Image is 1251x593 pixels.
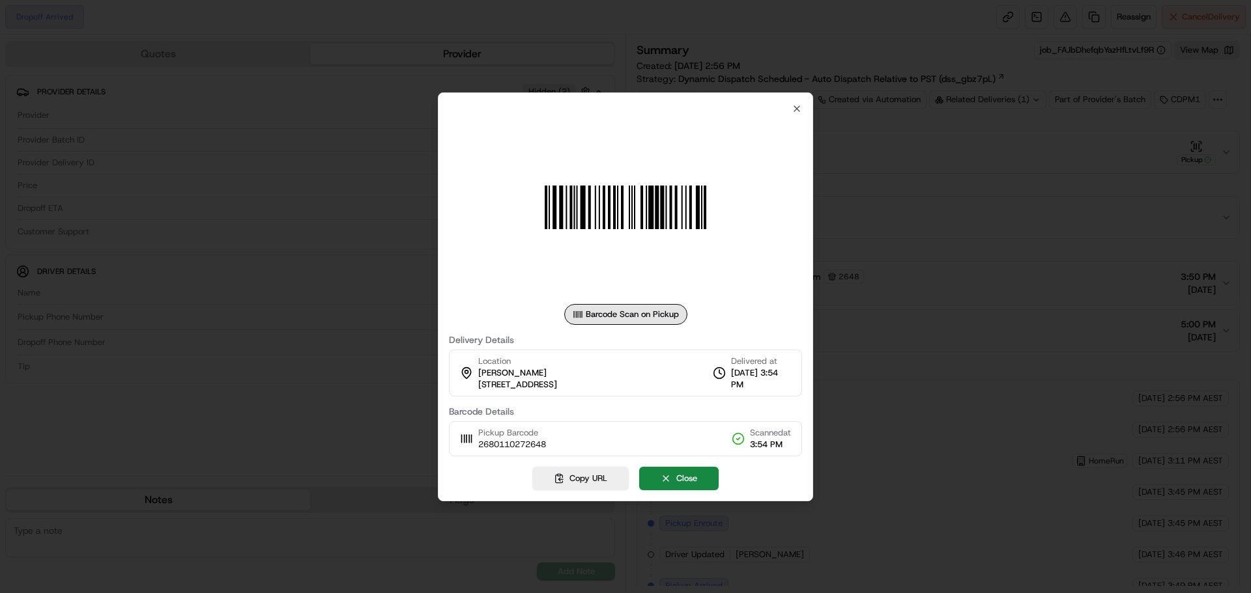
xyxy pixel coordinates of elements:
[731,355,791,367] span: Delivered at
[13,190,23,200] div: 📗
[92,220,158,230] a: Powered byPylon
[13,13,39,39] img: Nash
[110,190,121,200] div: 💻
[44,124,214,137] div: Start new chat
[449,335,802,344] label: Delivery Details
[222,128,237,144] button: Start new chat
[130,221,158,230] span: Pylon
[478,427,546,439] span: Pickup Barcode
[639,467,719,490] button: Close
[750,427,791,439] span: Scanned at
[731,367,791,391] span: [DATE] 3:54 PM
[564,304,687,325] div: Barcode Scan on Pickup
[123,189,209,202] span: API Documentation
[478,367,547,379] span: [PERSON_NAME]
[478,355,511,367] span: Location
[13,52,237,73] p: Welcome 👋
[478,379,557,391] span: [STREET_ADDRESS]
[532,467,629,490] button: Copy URL
[13,124,36,148] img: 1736555255976-a54dd68f-1ca7-489b-9aae-adbdc363a1c4
[750,439,791,450] span: 3:54 PM
[532,114,719,301] img: barcode_scan_on_pickup image
[26,189,100,202] span: Knowledge Base
[8,184,105,207] a: 📗Knowledge Base
[44,137,165,148] div: We're available if you need us!
[34,84,235,98] input: Got a question? Start typing here...
[478,439,546,450] span: 2680110272648
[449,407,802,416] label: Barcode Details
[105,184,214,207] a: 💻API Documentation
